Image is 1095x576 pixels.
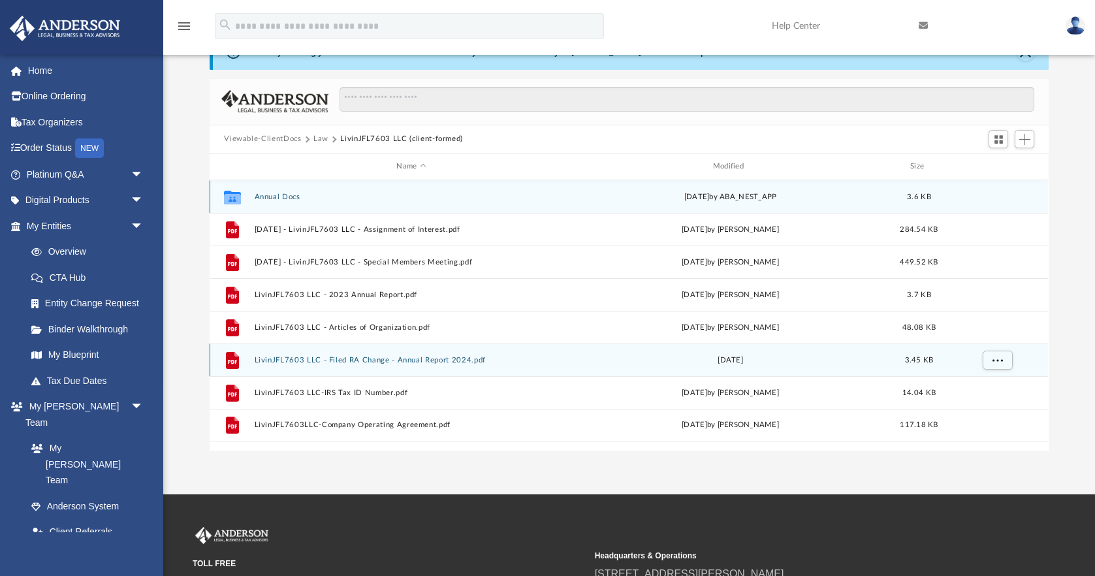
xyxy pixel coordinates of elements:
button: [DATE] - LivinJFL7603 LLC - Special Members Meeting.pdf [255,258,568,266]
a: Platinum Q&Aarrow_drop_down [9,161,163,187]
a: Tax Due Dates [18,368,163,394]
a: CTA Hub [18,264,163,291]
button: LivinJFL7603 LLC-IRS Tax ID Number.pdf [255,389,568,397]
a: My Blueprint [18,342,157,368]
div: grid [210,180,1048,451]
button: LivinJFL7603LLC-Company Operating Agreement.pdf [255,421,568,429]
a: Digital Productsarrow_drop_down [9,187,163,214]
button: LivinJFL7603 LLC - 2023 Annual Report.pdf [255,291,568,299]
i: search [218,18,232,32]
div: [DATE] by [PERSON_NAME] [574,321,887,333]
img: User Pic [1066,16,1085,35]
button: Viewable-ClientDocs [224,133,301,145]
button: Annual Docs [255,193,568,201]
img: Anderson Advisors Platinum Portal [6,16,124,41]
button: Law [313,133,328,145]
div: [DATE] by [PERSON_NAME] [574,256,887,268]
input: Search files and folders [340,87,1034,112]
small: Headquarters & Operations [595,550,988,562]
div: [DATE] by [PERSON_NAME] [574,223,887,235]
span: 3.45 KB [905,356,934,363]
a: Home [9,57,163,84]
span: 449.52 KB [900,258,938,265]
a: Order StatusNEW [9,135,163,162]
div: Modified [573,161,887,172]
span: 48.08 KB [902,323,936,330]
div: [DATE] by [PERSON_NAME] [574,289,887,300]
a: Overview [18,239,163,265]
div: [DATE] by ABA_NEST_APP [574,191,887,202]
span: 117.18 KB [900,421,938,428]
div: Size [893,161,945,172]
a: Client Referrals [18,519,157,545]
a: My [PERSON_NAME] Team [18,436,150,494]
div: id [215,161,248,172]
a: Binder Walkthrough [18,316,163,342]
span: arrow_drop_down [131,161,157,188]
a: Anderson System [18,493,157,519]
button: LivinJFL7603 LLC (client-formed) [340,133,463,145]
span: arrow_drop_down [131,187,157,214]
a: Entity Change Request [18,291,163,317]
span: arrow_drop_down [131,394,157,421]
button: LivinJFL7603 LLC - Articles of Organization.pdf [255,323,568,332]
a: My [PERSON_NAME] Teamarrow_drop_down [9,394,157,436]
div: Name [254,161,568,172]
div: NEW [75,138,104,158]
a: Tax Organizers [9,109,163,135]
button: Add [1015,130,1034,148]
span: 284.54 KB [900,225,938,232]
small: TOLL FREE [193,558,586,569]
div: [DATE] by [PERSON_NAME] [574,387,887,398]
a: [DOMAIN_NAME] [571,46,641,57]
span: 3.6 KB [908,193,932,200]
div: id [951,161,1043,172]
span: 3.7 KB [908,291,932,298]
button: LivinJFL7603 LLC - Filed RA Change - Annual Report 2024.pdf [255,356,568,364]
button: More options [983,350,1013,370]
i: menu [176,18,192,34]
a: menu [176,25,192,34]
img: Anderson Advisors Platinum Portal [193,527,271,544]
a: My Entitiesarrow_drop_down [9,213,163,239]
span: 14.04 KB [902,389,936,396]
div: [DATE] by [PERSON_NAME] [574,419,887,431]
button: [DATE] - LivinJFL7603 LLC - Assignment of Interest.pdf [255,225,568,234]
button: Switch to Grid View [989,130,1008,148]
span: arrow_drop_down [131,213,157,240]
div: [DATE] [574,354,887,366]
a: Online Ordering [9,84,163,110]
